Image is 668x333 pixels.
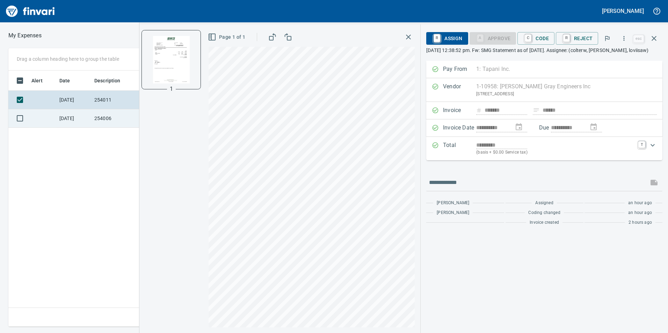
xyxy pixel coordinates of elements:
[600,31,615,46] button: Flag
[633,35,644,43] a: esc
[476,149,634,156] p: (basis + $0.00 Service tax)
[616,31,632,46] button: More
[525,34,531,42] a: C
[530,219,559,226] span: Invoice created
[470,35,516,41] div: Coding Required
[426,137,662,160] div: Expand
[17,55,119,62] p: Drag a column heading here to group the table
[59,76,70,85] span: Date
[600,6,646,16] button: [PERSON_NAME]
[628,200,652,207] span: an hour ago
[432,32,462,44] span: Assign
[57,109,92,128] td: [DATE]
[561,32,593,44] span: Reject
[437,209,469,216] span: [PERSON_NAME]
[147,36,195,83] img: Page 1
[523,32,549,44] span: Code
[31,76,52,85] span: Alert
[443,141,476,156] p: Total
[4,3,57,20] img: Finvari
[8,31,42,40] nav: breadcrumb
[556,32,598,45] button: RReject
[57,91,92,109] td: [DATE]
[628,209,652,216] span: an hour ago
[426,32,468,45] button: RAssign
[209,33,245,42] span: Page 1 of 1
[528,209,560,216] span: Coding changed
[602,7,644,15] h5: [PERSON_NAME]
[426,47,662,54] p: [DATE] 12:38:52 pm. Fw: SMG Statement as of [DATE]. Assignee: (colterw, [PERSON_NAME], loviisaw)
[170,85,173,93] p: 1
[437,200,469,207] span: [PERSON_NAME]
[646,174,662,191] span: This records your message into the invoice and notifies anyone mentioned
[517,32,554,45] button: CCode
[8,31,42,40] p: My Expenses
[94,76,121,85] span: Description
[563,34,570,42] a: R
[92,109,154,128] td: 254006
[638,141,645,148] a: T
[59,76,79,85] span: Date
[94,76,130,85] span: Description
[535,200,553,207] span: Assigned
[434,34,440,42] a: R
[629,219,652,226] span: 2 hours ago
[31,76,43,85] span: Alert
[92,91,154,109] td: 254011
[206,31,248,44] button: Page 1 of 1
[632,30,662,47] span: Close invoice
